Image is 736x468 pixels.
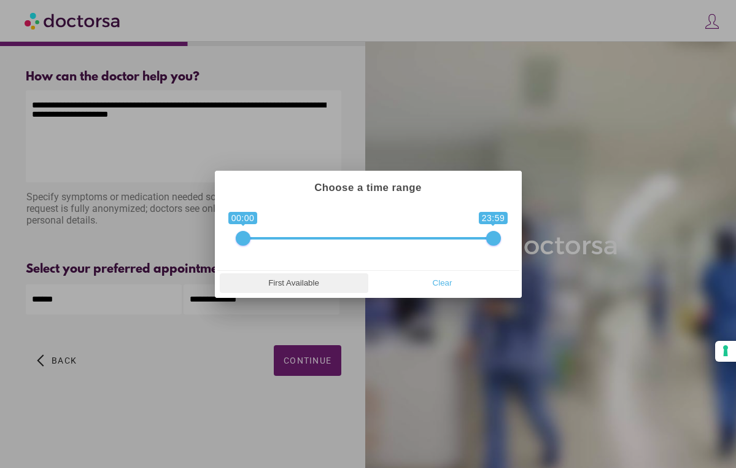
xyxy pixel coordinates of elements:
[228,212,258,224] span: 00:00
[220,273,368,293] button: First Available
[715,341,736,362] button: Your consent preferences for tracking technologies
[223,274,365,292] span: First Available
[314,182,422,193] strong: Choose a time range
[372,274,513,292] span: Clear
[479,212,508,224] span: 23:59
[368,273,517,293] button: Clear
